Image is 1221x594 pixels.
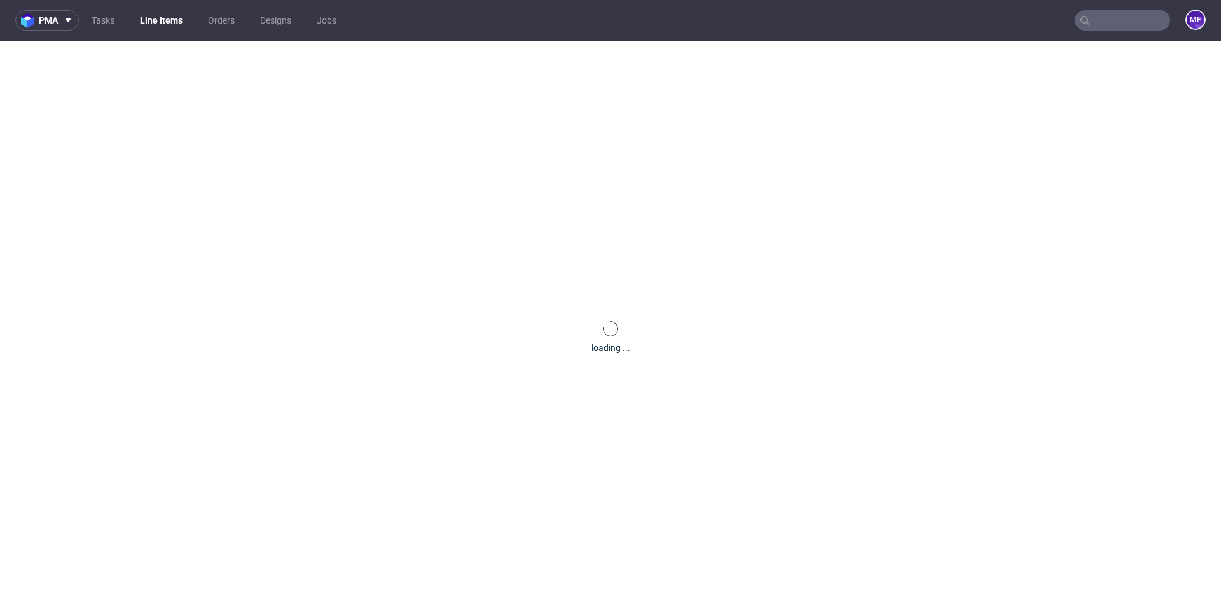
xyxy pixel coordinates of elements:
span: pma [39,16,58,25]
div: loading ... [591,342,630,354]
a: Tasks [84,10,122,31]
figcaption: MF [1187,11,1204,29]
a: Jobs [309,10,344,31]
a: Orders [200,10,242,31]
a: Designs [252,10,299,31]
a: Line Items [132,10,190,31]
img: logo [21,13,39,28]
button: pma [15,10,79,31]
